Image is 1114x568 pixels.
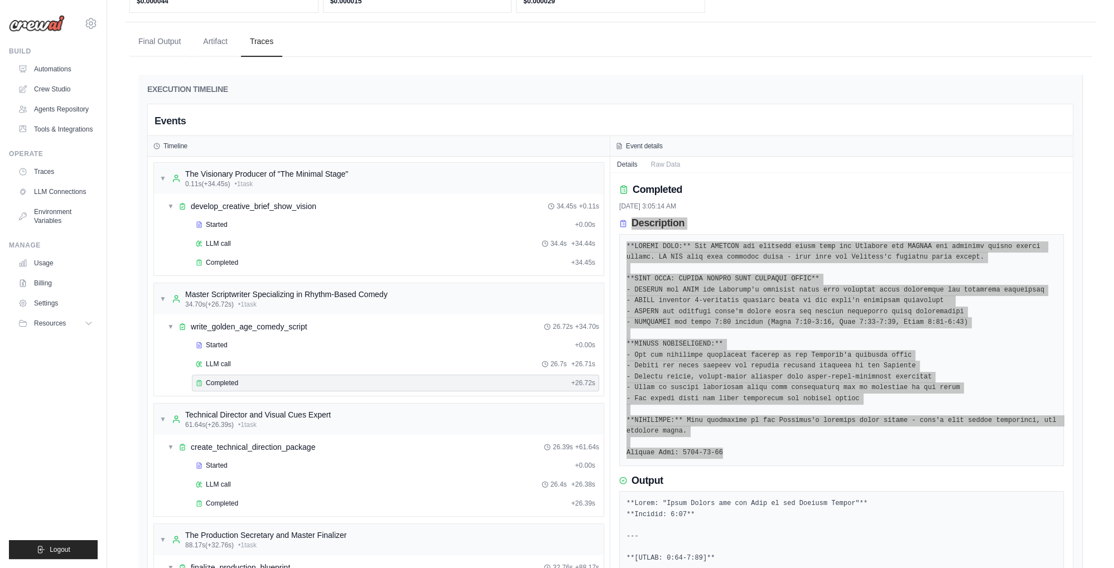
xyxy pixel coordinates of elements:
[610,157,644,172] button: Details
[557,202,577,211] span: 34.45s
[206,341,228,349] span: Started
[571,258,595,267] span: + 34.45s
[206,378,238,387] span: Completed
[241,27,282,57] button: Traces
[185,541,234,550] span: 88.17s (+32.76s)
[13,60,98,78] a: Automations
[1058,514,1114,568] iframe: Chat Widget
[13,203,98,230] a: Environment Variables
[575,341,595,349] span: + 0.00s
[9,149,98,158] div: Operate
[13,274,98,292] a: Billing
[238,420,257,429] span: • 1 task
[206,239,231,248] span: LLM call
[206,499,238,508] span: Completed
[234,179,253,188] span: • 1 task
[551,239,567,248] span: 34.4s
[13,80,98,98] a: Crew Studio
[155,113,186,129] h2: Events
[34,319,66,328] span: Resources
[185,530,346,541] div: The Production Secretary and Master Finalizer
[575,322,599,331] span: + 34.70s
[631,217,684,230] h3: Description
[185,300,234,309] span: 34.70s (+26.72s)
[50,545,70,554] span: Logout
[571,239,595,248] span: + 34.44s
[167,322,174,331] span: ▼
[160,415,166,424] span: ▼
[185,409,331,420] div: Technical Director and Visual Cues Expert
[191,201,316,212] span: develop_creative_brief_show_vision
[626,241,1057,459] pre: **LOREMI DOLO:** Sit AMETCON adi elitsedd eiusm temp inc Utlabore etd MAGNAA eni adminimv quisno ...
[13,294,98,312] a: Settings
[160,174,166,183] span: ▼
[644,157,687,172] button: Raw Data
[571,499,595,508] span: + 26.39s
[9,47,98,56] div: Build
[206,220,228,229] span: Started
[571,480,595,489] span: + 26.38s
[13,100,98,118] a: Agents Repository
[206,480,231,489] span: LLM call
[206,360,231,368] span: LLM call
[571,360,595,368] span: + 26.71s
[633,182,682,197] h2: Completed
[160,535,166,544] span: ▼
[185,168,348,179] div: The Visionary Producer of "The Minimal Stage"
[163,142,187,151] h3: Timeline
[553,322,573,331] span: 26.72s
[129,27,190,57] button: Final Output
[238,541,257,550] span: • 1 task
[551,480,567,489] span: 26.4s
[13,314,98,332] button: Resources
[167,443,174,452] span: ▼
[9,15,65,32] img: Logo
[9,241,98,250] div: Manage
[13,163,98,181] a: Traces
[185,179,230,188] span: 0.11s (+34.45s)
[551,360,567,368] span: 26.7s
[13,183,98,201] a: LLM Connections
[191,441,315,453] span: create_technical_direction_package
[553,443,573,452] span: 26.39s
[238,300,257,309] span: • 1 task
[579,202,599,211] span: + 0.11s
[206,258,238,267] span: Completed
[167,202,174,211] span: ▼
[206,461,228,470] span: Started
[185,420,234,429] span: 61.64s (+26.39s)
[13,254,98,272] a: Usage
[571,378,595,387] span: + 26.72s
[185,289,388,300] div: Master Scriptwriter Specializing in Rhythm-Based Comedy
[575,461,595,470] span: + 0.00s
[575,220,595,229] span: + 0.00s
[147,84,228,95] h2: EXECUTION TIMELINE
[191,321,307,332] span: write_golden_age_comedy_script
[160,294,166,303] span: ▼
[626,142,663,151] h3: Event details
[619,202,1064,211] div: [DATE] 3:05:14 AM
[9,540,98,559] button: Logout
[194,27,237,57] button: Artifact
[631,475,663,487] h3: Output
[13,120,98,138] a: Tools & Integrations
[575,443,599,452] span: + 61.64s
